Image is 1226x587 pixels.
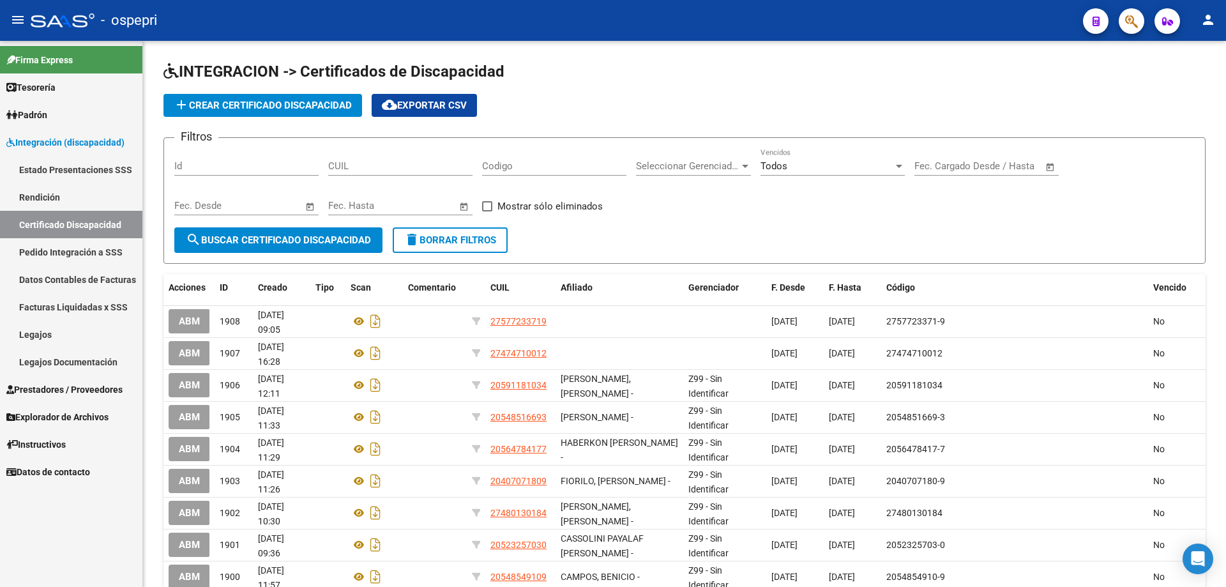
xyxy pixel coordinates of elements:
[771,348,798,358] span: [DATE]
[490,476,547,486] span: 20407071809
[886,572,945,582] span: 2054854910-9
[163,94,362,117] button: Crear Certificado Discapacidad
[169,501,210,524] button: ABM
[967,160,1029,172] input: End date
[404,232,420,247] mat-icon: delete
[485,274,556,301] datatable-header-cell: CUIL
[561,282,593,293] span: Afiliado
[174,128,218,146] h3: Filtros
[1200,12,1216,27] mat-icon: person
[258,374,284,399] span: [DATE] 12:11
[771,444,798,454] span: [DATE]
[1153,380,1165,390] span: No
[351,282,371,293] span: Scan
[220,476,240,486] span: 1903
[1153,316,1165,326] span: No
[561,412,633,422] span: [PERSON_NAME] -
[561,438,678,462] span: HABERKON [PERSON_NAME] -
[636,160,739,172] span: Seleccionar Gerenciador
[367,375,384,395] i: Descargar documento
[220,444,240,454] span: 1904
[1043,160,1058,174] button: Open calendar
[829,316,855,326] span: [DATE]
[766,274,824,301] datatable-header-cell: F. Desde
[688,406,729,431] span: Z99 - Sin Identificar
[258,342,284,367] span: [DATE] 16:28
[253,274,310,301] datatable-header-cell: Creado
[6,53,73,67] span: Firma Express
[258,310,284,335] span: [DATE] 09:05
[490,508,547,518] span: 27480130184
[561,572,640,582] span: CAMPOS, BENICIO -
[367,567,384,587] i: Descargar documento
[220,380,240,390] span: 1906
[408,282,456,293] span: Comentario
[367,535,384,555] i: Descargar documento
[1153,412,1165,422] span: No
[174,200,216,211] input: Start date
[220,348,240,358] span: 1907
[393,227,508,253] button: Borrar Filtros
[490,572,547,582] span: 20548549109
[381,200,443,211] input: End date
[179,412,200,423] span: ABM
[258,533,284,558] span: [DATE] 09:36
[771,540,798,550] span: [DATE]
[220,282,228,293] span: ID
[886,412,945,422] span: 2054851669-3
[404,234,496,246] span: Borrar Filtros
[771,316,798,326] span: [DATE]
[561,476,670,486] span: FIORILO, [PERSON_NAME] -
[886,348,942,358] span: 27474710012
[886,476,945,486] span: 2040707180-9
[1153,540,1165,550] span: No
[169,469,210,492] button: ABM
[561,501,633,526] span: [PERSON_NAME], [PERSON_NAME] -
[881,274,1148,301] datatable-header-cell: Código
[6,108,47,122] span: Padrón
[169,437,210,461] button: ABM
[1153,476,1165,486] span: No
[310,274,345,301] datatable-header-cell: Tipo
[771,380,798,390] span: [DATE]
[179,508,200,519] span: ABM
[258,438,284,462] span: [DATE] 11:29
[403,274,467,301] datatable-header-cell: Comentario
[829,572,855,582] span: [DATE]
[227,200,289,211] input: End date
[215,274,253,301] datatable-header-cell: ID
[169,341,210,365] button: ABM
[220,572,240,582] span: 1900
[220,412,240,422] span: 1905
[829,476,855,486] span: [DATE]
[6,135,125,149] span: Integración (discapacidad)
[220,316,240,326] span: 1908
[688,282,739,293] span: Gerenciador
[174,100,352,111] span: Crear Certificado Discapacidad
[688,374,729,399] span: Z99 - Sin Identificar
[886,508,942,518] span: 27480130184
[303,199,318,214] button: Open calendar
[1183,544,1213,574] div: Open Intercom Messenger
[771,282,805,293] span: F. Desde
[186,232,201,247] mat-icon: search
[169,282,206,293] span: Acciones
[1153,572,1165,582] span: No
[179,476,200,487] span: ABM
[771,572,798,582] span: [DATE]
[1153,444,1165,454] span: No
[328,200,370,211] input: Start date
[6,438,66,452] span: Instructivos
[490,444,547,454] span: 20564784177
[457,199,472,214] button: Open calendar
[315,282,334,293] span: Tipo
[829,282,861,293] span: F. Hasta
[220,540,240,550] span: 1901
[829,508,855,518] span: [DATE]
[186,234,371,246] span: Buscar Certificado Discapacidad
[1153,508,1165,518] span: No
[886,282,915,293] span: Código
[179,348,200,360] span: ABM
[914,160,956,172] input: Start date
[688,533,729,558] span: Z99 - Sin Identificar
